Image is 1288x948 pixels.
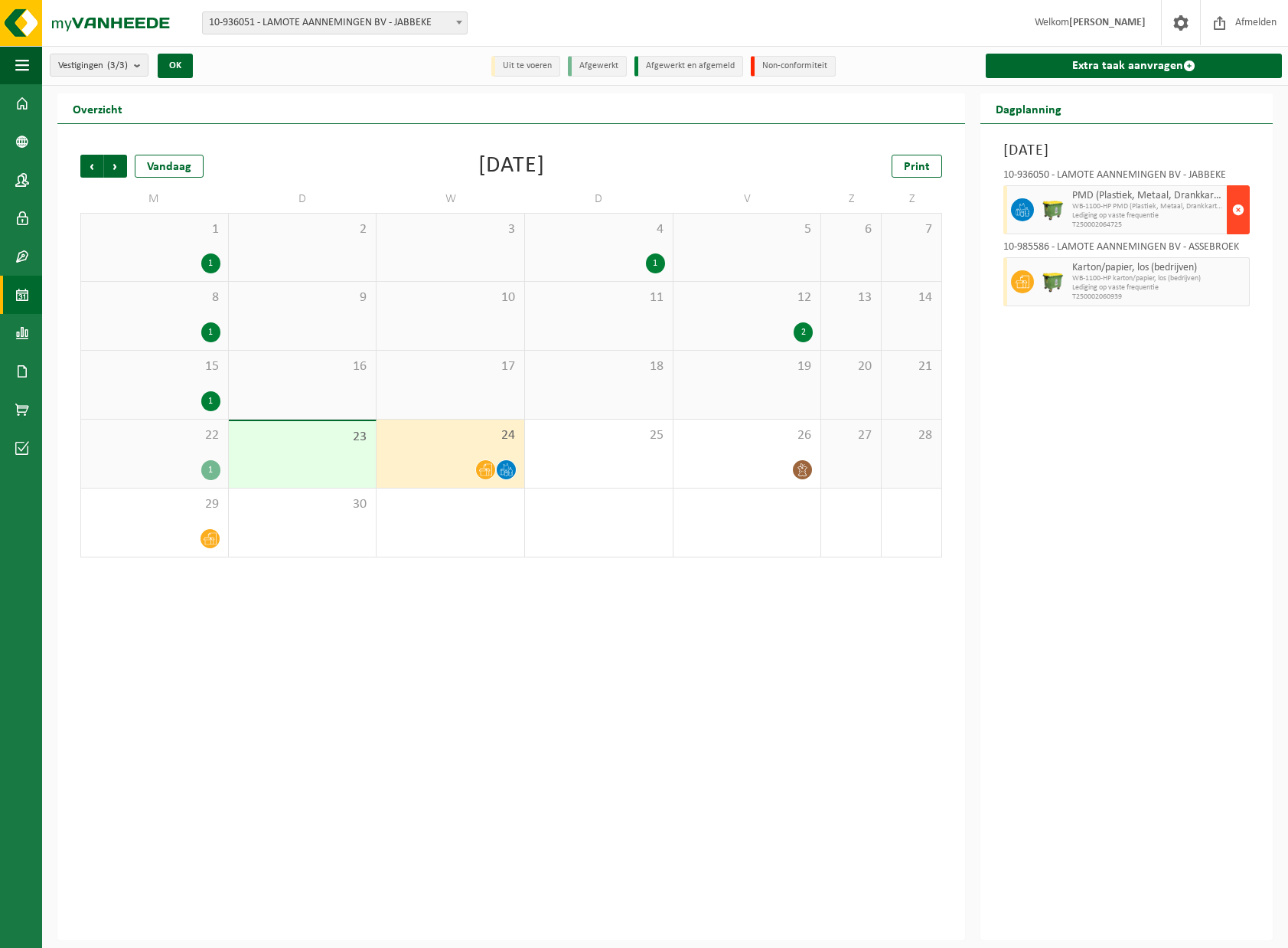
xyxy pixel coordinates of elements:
span: 16 [236,358,369,375]
strong: [PERSON_NAME] [1069,17,1146,28]
span: 22 [89,427,220,444]
img: WB-1100-HPE-GN-50 [1042,270,1065,293]
td: Z [882,185,942,213]
span: 30 [236,496,369,513]
span: 28 [889,427,934,444]
div: Vandaag [135,155,204,178]
h3: [DATE] [1003,139,1250,162]
td: W [377,185,525,213]
button: Vestigingen(3/3) [50,54,148,77]
div: 1 [201,391,220,411]
span: 24 [384,427,517,444]
span: 3 [384,221,517,238]
h2: Dagplanning [980,93,1077,123]
span: 20 [829,358,873,375]
li: Afgewerkt en afgemeld [634,56,743,77]
count: (3/3) [107,60,128,70]
td: Z [821,185,882,213]
span: 9 [236,289,369,306]
span: 7 [889,221,934,238]
span: 25 [533,427,665,444]
span: 29 [89,496,220,513]
span: 26 [681,427,814,444]
span: 6 [829,221,873,238]
span: 1 [89,221,220,238]
span: 19 [681,358,814,375]
span: WB-1100-HP karton/papier, los (bedrijven) [1072,274,1245,283]
span: 15 [89,358,220,375]
span: 12 [681,289,814,306]
span: WB-1100-HP PMD (Plastiek, Metaal, Drankkartons) (bedrijven) [1072,202,1223,211]
li: Afgewerkt [568,56,627,77]
span: 13 [829,289,873,306]
div: 1 [646,253,665,273]
span: 23 [236,429,369,446]
a: Print [892,155,942,178]
td: D [525,185,673,213]
span: 8 [89,289,220,306]
h2: Overzicht [57,93,138,123]
span: Lediging op vaste frequentie [1072,283,1245,293]
span: Lediging op vaste frequentie [1072,211,1223,221]
span: 27 [829,427,873,444]
td: D [229,185,377,213]
span: 2 [236,221,369,238]
span: Vestigingen [58,54,128,77]
td: M [80,185,229,213]
span: 14 [889,289,934,306]
span: 4 [533,221,665,238]
span: T250002060939 [1072,293,1245,302]
li: Non-conformiteit [751,56,836,77]
span: 10 [384,289,517,306]
div: 2 [794,322,813,342]
span: T250002064725 [1072,221,1223,230]
span: 10-936051 - LAMOTE AANNEMINGEN BV - JABBEKE [202,11,468,34]
div: [DATE] [478,155,545,178]
span: 18 [533,358,665,375]
span: 17 [384,358,517,375]
div: 1 [201,322,220,342]
div: 1 [201,253,220,273]
span: Volgende [104,155,127,178]
td: V [673,185,822,213]
span: 5 [681,221,814,238]
div: 1 [201,460,220,480]
span: PMD (Plastiek, Metaal, Drankkartons) (bedrijven) [1072,190,1223,202]
span: 10-936051 - LAMOTE AANNEMINGEN BV - JABBEKE [203,12,467,34]
div: 10-985586 - LAMOTE AANNEMINGEN BV - ASSEBROEK [1003,242,1250,257]
div: 10-936050 - LAMOTE AANNEMINGEN BV - JABBEKE [1003,170,1250,185]
span: 21 [889,358,934,375]
button: OK [158,54,193,78]
img: WB-1100-HPE-GN-50 [1042,198,1065,221]
span: 11 [533,289,665,306]
span: Vorige [80,155,103,178]
a: Extra taak aanvragen [986,54,1282,78]
span: Karton/papier, los (bedrijven) [1072,262,1245,274]
li: Uit te voeren [491,56,560,77]
span: Print [904,161,930,173]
